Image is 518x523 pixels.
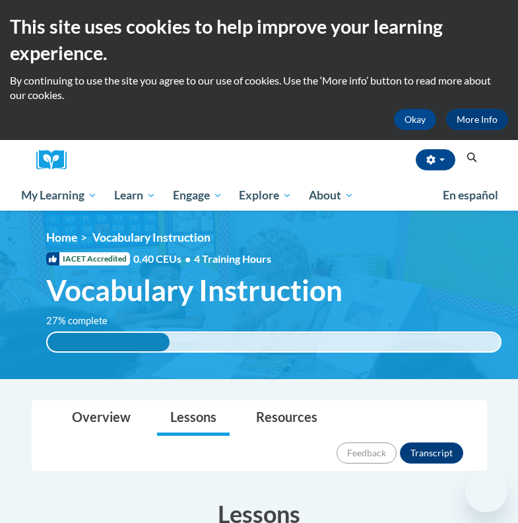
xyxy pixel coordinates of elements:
a: En español [434,182,507,209]
span: Learn [114,188,156,203]
a: About [300,180,362,211]
iframe: Button to launch messaging window [465,470,507,512]
button: Okay [394,109,436,130]
span: Explore [239,188,292,203]
p: By continuing to use the site you agree to our use of cookies. Use the ‘More info’ button to read... [10,73,508,102]
span: 4 Training Hours [194,252,271,265]
span: Vocabulary Instruction [46,273,342,308]
span: My Learning [21,188,97,203]
a: Explore [230,180,300,211]
h2: This site uses cookies to help improve your learning experience. [10,13,508,67]
div: Main menu [12,180,507,211]
span: 0.40 CEUs [133,252,194,266]
a: Engage [164,180,231,211]
a: More Info [446,109,508,130]
span: About [309,188,354,203]
a: Overview [59,401,144,436]
span: Vocabulary Instruction [92,230,210,244]
span: Engage [173,188,222,203]
a: Home [46,230,77,244]
a: My Learning [13,180,106,211]
button: Account Settings [416,149,455,170]
a: Resources [243,401,331,436]
a: Learn [106,180,164,211]
label: 27% complete [46,314,122,328]
span: En español [443,188,498,202]
span: • [185,252,191,265]
span: IACET Accredited [46,252,130,265]
button: Transcript [400,442,463,464]
button: Feedback [337,442,397,464]
div: 27% complete [48,333,170,351]
img: Logo brand [36,150,76,170]
a: Lessons [157,401,230,436]
a: Cox Campus [36,150,76,170]
button: Search [462,150,482,166]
